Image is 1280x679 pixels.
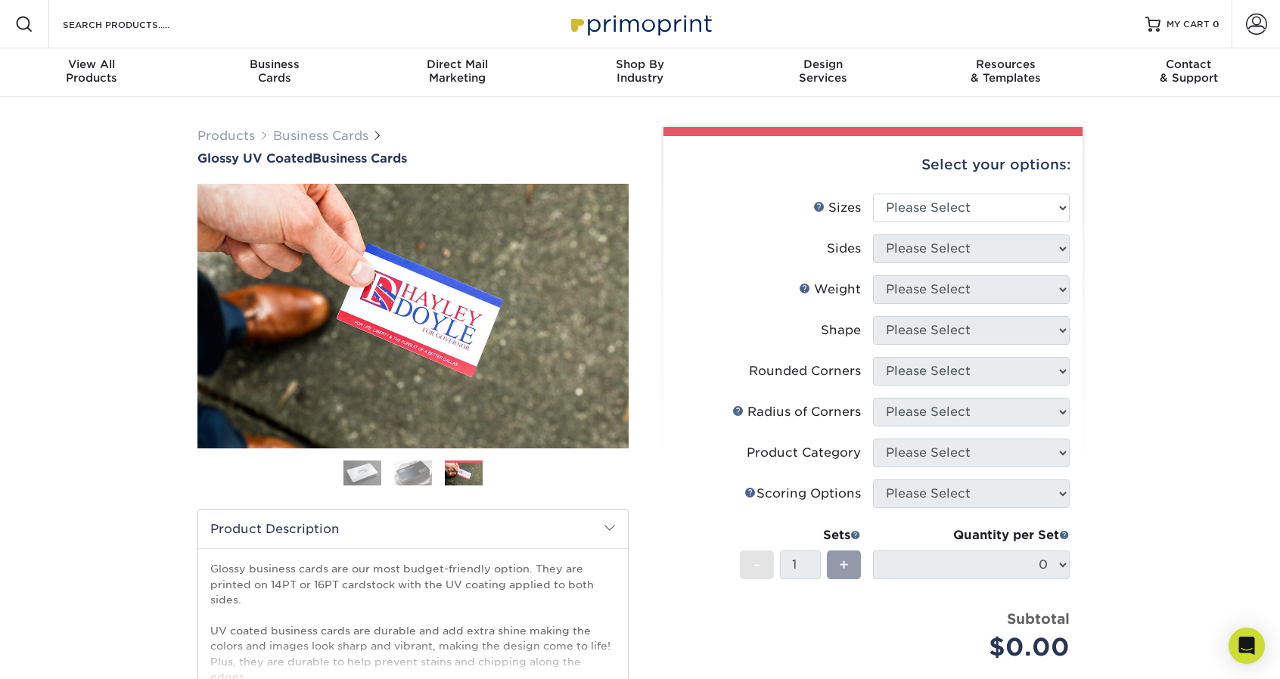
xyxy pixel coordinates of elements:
[197,184,629,448] img: Glossy UV Coated 03
[1097,57,1280,71] span: Contact
[744,485,861,503] div: Scoring Options
[394,460,432,486] img: Business Cards 02
[1229,628,1265,664] div: Open Intercom Messenger
[183,57,366,85] div: Cards
[732,48,915,97] a: DesignServices
[198,510,628,548] h2: Product Description
[564,8,716,40] img: Primoprint
[365,57,548,71] span: Direct Mail
[548,57,732,71] span: Shop By
[1213,19,1219,29] span: 0
[676,136,1070,194] div: Select your options:
[548,57,732,85] div: Industry
[749,362,861,380] div: Rounded Corners
[548,48,732,97] a: Shop ByIndustry
[61,15,209,33] input: SEARCH PRODUCTS.....
[873,526,1070,544] div: Quantity per Set
[1097,48,1280,97] a: Contact& Support
[343,454,381,492] img: Business Cards 01
[732,403,861,421] div: Radius of Corners
[839,553,849,576] span: +
[197,151,629,166] a: Glossy UV CoatedBusiness Cards
[197,151,629,166] h1: Business Cards
[821,321,861,339] div: Shape
[197,129,255,143] a: Products
[915,48,1098,97] a: Resources& Templates
[884,629,1070,665] div: $0.00
[915,57,1098,85] div: & Templates
[753,553,760,576] span: -
[1007,610,1070,627] strong: Subtotal
[732,57,915,71] span: Design
[915,57,1098,71] span: Resources
[747,444,861,462] div: Product Category
[445,463,483,486] img: Business Cards 03
[365,57,548,85] div: Marketing
[365,48,548,97] a: Direct MailMarketing
[1167,18,1210,31] span: MY CART
[273,129,368,143] a: Business Cards
[183,48,366,97] a: BusinessCards
[740,526,861,544] div: Sets
[1097,57,1280,85] div: & Support
[813,199,861,217] div: Sizes
[732,57,915,85] div: Services
[799,281,861,299] div: Weight
[183,57,366,71] span: Business
[827,240,861,258] div: Sides
[197,151,312,166] span: Glossy UV Coated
